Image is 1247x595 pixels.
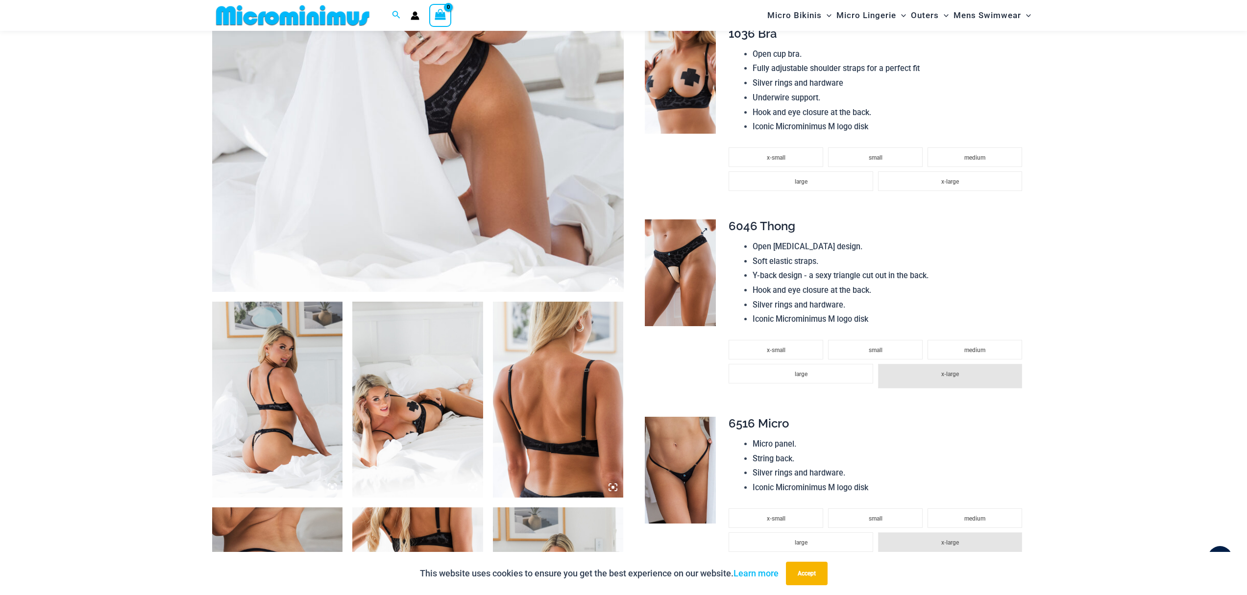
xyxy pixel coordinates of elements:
[941,539,959,546] span: x-large
[753,466,1027,480] li: Silver rings and hardware.
[753,312,1027,327] li: Iconic Microminimus M logo disk
[420,566,779,581] p: This website uses cookies to ensure you get the best experience on our website.
[908,3,951,28] a: OutersMenu ToggleMenu Toggle
[878,532,1022,557] li: x-large
[964,515,985,522] span: medium
[753,105,1027,120] li: Hook and eye closure at the back.
[645,417,716,524] img: Nights Fall Silver Leopard 6516 Micro
[836,3,896,28] span: Micro Lingerie
[753,480,1027,495] li: Iconic Microminimus M logo disk
[729,26,777,41] span: 1036 Bra
[911,3,939,28] span: Outers
[928,147,1022,167] li: medium
[896,3,906,28] span: Menu Toggle
[729,147,823,167] li: x-small
[869,347,882,354] span: small
[729,171,873,191] li: large
[767,347,785,354] span: x-small
[828,340,923,359] li: small
[767,154,785,161] span: x-small
[734,568,779,578] a: Learn more
[753,437,1027,452] li: Micro panel.
[729,532,873,552] li: large
[964,154,985,161] span: medium
[878,171,1022,191] li: x-large
[729,219,795,233] span: 6046 Thong
[928,508,1022,528] li: medium
[392,9,401,22] a: Search icon link
[767,3,822,28] span: Micro Bikinis
[729,340,823,359] li: x-small
[753,452,1027,466] li: String back.
[753,254,1027,269] li: Soft elastic straps.
[941,371,959,378] span: x-large
[822,3,831,28] span: Menu Toggle
[753,47,1027,62] li: Open cup bra.
[765,3,834,28] a: Micro BikinisMenu ToggleMenu Toggle
[729,416,789,430] span: 6516 Micro
[939,3,949,28] span: Menu Toggle
[928,340,1022,359] li: medium
[753,283,1027,298] li: Hook and eye closure at the back.
[795,178,807,185] span: large
[954,3,1021,28] span: Mens Swimwear
[729,364,873,383] li: large
[753,298,1027,312] li: Silver rings and hardware.
[869,154,882,161] span: small
[941,178,959,185] span: x-large
[828,508,923,528] li: small
[795,539,807,546] span: large
[212,302,343,498] img: Nights Fall Silver Leopard 1036 Bra 6046 Thong
[767,515,785,522] span: x-small
[786,562,828,585] button: Accept
[753,119,1027,134] li: Iconic Microminimus M logo disk
[878,364,1022,388] li: x-large
[951,3,1033,28] a: Mens SwimwearMenu ToggleMenu Toggle
[212,4,373,26] img: MM SHOP LOGO FLAT
[753,268,1027,283] li: Y-back design - a sexy triangle cut out in the back.
[411,11,419,20] a: Account icon link
[645,27,716,134] img: Nights Fall Silver Leopard 1036 Bra
[429,4,452,26] a: View Shopping Cart, empty
[834,3,908,28] a: Micro LingerieMenu ToggleMenu Toggle
[795,371,807,378] span: large
[352,302,483,498] img: Nights Fall Silver Leopard 1036 Bra 6046 Thong
[828,147,923,167] li: small
[729,508,823,528] li: x-small
[493,302,624,498] img: Nights Fall Silver Leopard 1036 Bra
[869,515,882,522] span: small
[753,76,1027,91] li: Silver rings and hardware
[753,239,1027,254] li: Open [MEDICAL_DATA] design.
[753,91,1027,105] li: Underwire support.
[763,1,1035,29] nav: Site Navigation
[753,61,1027,76] li: Fully adjustable shoulder straps for a perfect fit
[645,219,716,326] img: Nights Fall Silver Leopard 6046 Thong
[964,347,985,354] span: medium
[1021,3,1031,28] span: Menu Toggle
